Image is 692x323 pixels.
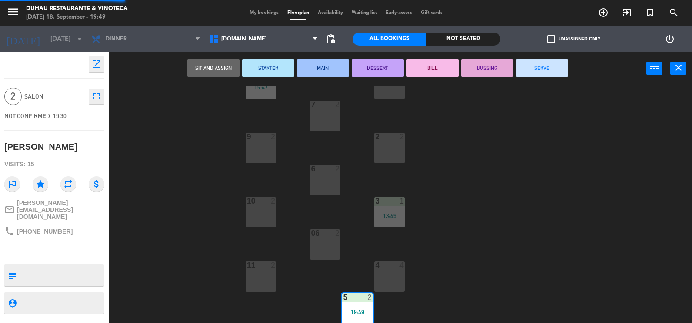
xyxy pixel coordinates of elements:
[598,7,609,18] i: add_circle_outline
[17,199,104,220] span: [PERSON_NAME][EMAIL_ADDRESS][DOMAIN_NAME]
[17,228,73,235] span: [PHONE_NUMBER]
[381,10,416,15] span: Early-access
[646,62,662,75] button: power_input
[342,309,373,315] div: 19:49
[221,36,267,42] span: [DOMAIN_NAME]
[4,88,22,105] span: 2
[245,10,283,15] span: My bookings
[4,199,104,220] a: mail_outline[PERSON_NAME][EMAIL_ADDRESS][DOMAIN_NAME]
[4,176,20,192] i: outlined_flag
[406,59,459,77] button: BILL
[7,5,20,21] button: menu
[4,140,77,154] div: [PERSON_NAME]
[399,197,405,205] div: 1
[645,7,655,18] i: turned_in_not
[4,112,50,119] span: NOT CONFIRMED
[352,59,404,77] button: DESSERT
[416,10,447,15] span: Gift cards
[313,10,347,15] span: Availability
[74,34,85,44] i: arrow_drop_down
[246,133,247,141] div: 9
[91,59,102,69] i: open_in_new
[547,35,555,43] span: check_box_outline_blank
[461,59,513,77] button: BUSSING
[33,176,48,192] i: star
[335,165,340,173] div: 2
[283,10,313,15] span: Floorplan
[297,59,349,77] button: MAIN
[353,33,426,46] div: All Bookings
[89,89,104,104] button: fullscreen
[516,59,568,77] button: SERVE
[26,13,128,22] div: [DATE] 18. September - 19:49
[4,204,15,215] i: mail_outline
[367,293,373,301] div: 2
[665,34,675,44] i: power_settings_new
[673,63,684,73] i: close
[7,270,17,280] i: subject
[26,4,128,13] div: Duhau Restaurante & Vinoteca
[669,7,679,18] i: search
[347,10,381,15] span: Waiting list
[246,261,247,269] div: 11
[60,176,76,192] i: repeat
[547,35,600,43] label: Unassigned only
[24,92,84,102] span: SALON
[271,133,276,141] div: 2
[622,7,632,18] i: exit_to_app
[426,33,500,46] div: Not seated
[670,62,686,75] button: close
[7,5,20,18] i: menu
[246,197,247,205] div: 10
[106,36,127,42] span: Dinner
[89,176,104,192] i: attach_money
[374,213,405,219] div: 13:45
[89,56,104,72] button: open_in_new
[4,226,15,237] i: phone
[326,34,336,44] span: pending_actions
[4,157,104,172] div: Visits: 15
[399,261,405,269] div: 4
[53,112,67,119] span: 19:30
[335,101,340,109] div: 2
[335,229,340,237] div: 2
[7,298,17,308] i: person_pin
[242,59,294,77] button: STARTER
[246,84,276,90] div: 15:47
[271,261,276,269] div: 2
[399,133,405,141] div: 2
[271,197,276,205] div: 2
[649,63,660,73] i: power_input
[91,91,102,102] i: fullscreen
[187,59,240,77] button: Sit and Assign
